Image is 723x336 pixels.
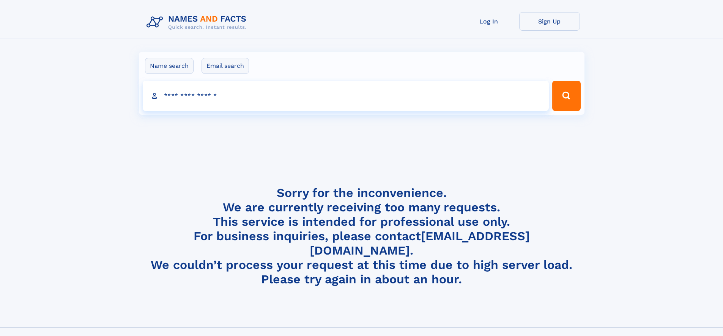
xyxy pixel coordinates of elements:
[552,81,580,111] button: Search Button
[519,12,580,31] a: Sign Up
[145,58,194,74] label: Name search
[143,81,549,111] input: search input
[143,12,253,33] img: Logo Names and Facts
[310,229,530,258] a: [EMAIL_ADDRESS][DOMAIN_NAME]
[458,12,519,31] a: Log In
[143,186,580,287] h4: Sorry for the inconvenience. We are currently receiving too many requests. This service is intend...
[202,58,249,74] label: Email search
